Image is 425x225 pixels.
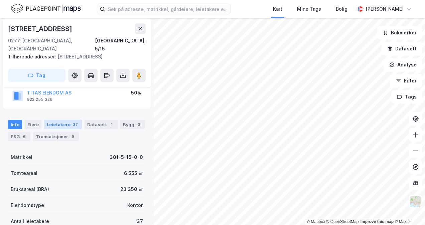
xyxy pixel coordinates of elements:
[382,42,422,55] button: Datasett
[8,120,22,129] div: Info
[391,90,422,103] button: Tags
[11,185,49,193] div: Bruksareal (BRA)
[108,121,115,128] div: 1
[120,120,145,129] div: Bygg
[8,54,57,59] span: Tilhørende adresser:
[33,132,79,141] div: Transaksjoner
[136,121,142,128] div: 3
[11,153,32,161] div: Matrikkel
[124,169,143,177] div: 6 555 ㎡
[131,89,141,97] div: 50%
[326,219,359,224] a: OpenStreetMap
[390,74,422,87] button: Filter
[366,5,404,13] div: [PERSON_NAME]
[21,133,28,140] div: 6
[377,26,422,39] button: Bokmerker
[8,53,140,61] div: [STREET_ADDRESS]
[110,153,143,161] div: 301-5-15-0-0
[297,5,321,13] div: Mine Tags
[95,37,146,53] div: [GEOGRAPHIC_DATA], 5/15
[11,169,37,177] div: Tomteareal
[392,193,425,225] div: Kontrollprogram for chat
[8,69,65,82] button: Tag
[307,219,325,224] a: Mapbox
[44,120,82,129] div: Leietakere
[120,185,143,193] div: 23 350 ㎡
[72,121,79,128] div: 37
[273,5,282,13] div: Kart
[361,219,394,224] a: Improve this map
[8,132,30,141] div: ESG
[11,3,81,15] img: logo.f888ab2527a4732fd821a326f86c7f29.svg
[8,23,74,34] div: [STREET_ADDRESS]
[85,120,118,129] div: Datasett
[27,97,52,102] div: 922 255 326
[8,37,95,53] div: 0277, [GEOGRAPHIC_DATA], [GEOGRAPHIC_DATA]
[105,4,231,14] input: Søk på adresse, matrikkel, gårdeiere, leietakere eller personer
[336,5,347,13] div: Bolig
[384,58,422,71] button: Analyse
[127,201,143,209] div: Kontor
[25,120,41,129] div: Eiere
[69,133,76,140] div: 9
[11,201,44,209] div: Eiendomstype
[392,193,425,225] iframe: Chat Widget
